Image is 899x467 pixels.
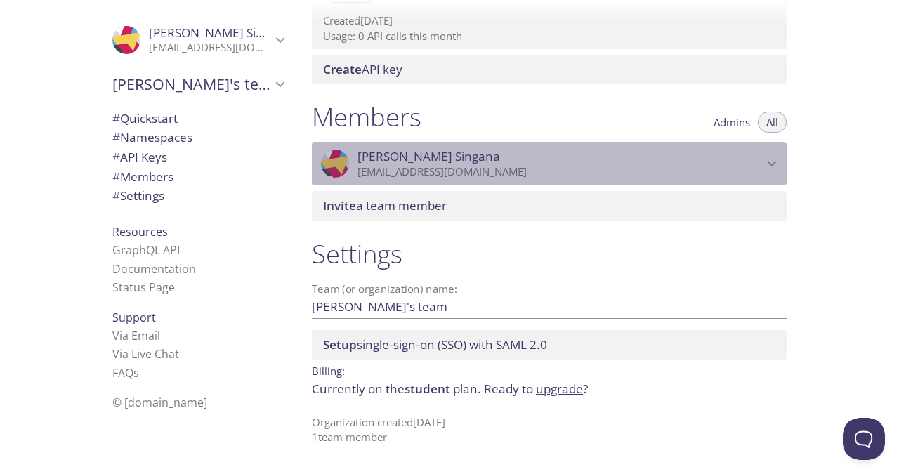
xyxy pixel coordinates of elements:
div: Nischal Singana [312,142,787,185]
a: GraphQL API [112,242,180,258]
span: API key [323,61,402,77]
div: Nischal's team [101,66,295,103]
h1: Members [312,101,421,133]
button: Admins [705,112,759,133]
p: [EMAIL_ADDRESS][DOMAIN_NAME] [357,165,763,179]
div: Namespaces [101,128,295,147]
a: upgrade [536,381,583,397]
span: [PERSON_NAME]'s team [112,74,271,94]
p: Currently on the plan. [312,380,787,398]
span: Create [323,61,362,77]
span: # [112,149,120,165]
span: student [405,381,450,397]
div: Nischal Singana [101,17,295,63]
span: Resources [112,224,168,239]
div: Create API Key [312,55,787,84]
span: # [112,188,120,204]
span: API Keys [112,149,167,165]
iframe: Help Scout Beacon - Open [843,418,885,460]
div: Invite a team member [312,191,787,221]
div: Members [101,167,295,187]
p: Usage: 0 API calls this month [323,29,775,44]
span: # [112,129,120,145]
div: Setup SSO [312,330,787,360]
a: Status Page [112,279,175,295]
span: Invite [323,197,356,213]
label: Team (or organization) name: [312,284,458,294]
span: [PERSON_NAME] Singana [149,25,291,41]
a: Via Live Chat [112,346,179,362]
a: Via Email [112,328,160,343]
div: Quickstart [101,109,295,129]
span: # [112,169,120,185]
div: API Keys [101,147,295,167]
a: FAQ [112,365,139,381]
span: Setup [323,336,357,353]
button: All [758,112,787,133]
h1: Settings [312,238,787,270]
p: [EMAIL_ADDRESS][DOMAIN_NAME] [149,41,271,55]
span: s [133,365,139,381]
span: Ready to ? [484,381,588,397]
span: # [112,110,120,126]
span: Settings [112,188,164,204]
span: © [DOMAIN_NAME] [112,395,207,410]
span: a team member [323,197,447,213]
span: Namespaces [112,129,192,145]
span: Support [112,310,156,325]
a: Documentation [112,261,196,277]
span: Quickstart [112,110,178,126]
span: Members [112,169,173,185]
span: single-sign-on (SSO) with SAML 2.0 [323,336,547,353]
p: Organization created [DATE] 1 team member [312,415,787,445]
span: [PERSON_NAME] Singana [357,149,500,164]
p: Billing: [312,360,787,380]
div: Team Settings [101,186,295,206]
